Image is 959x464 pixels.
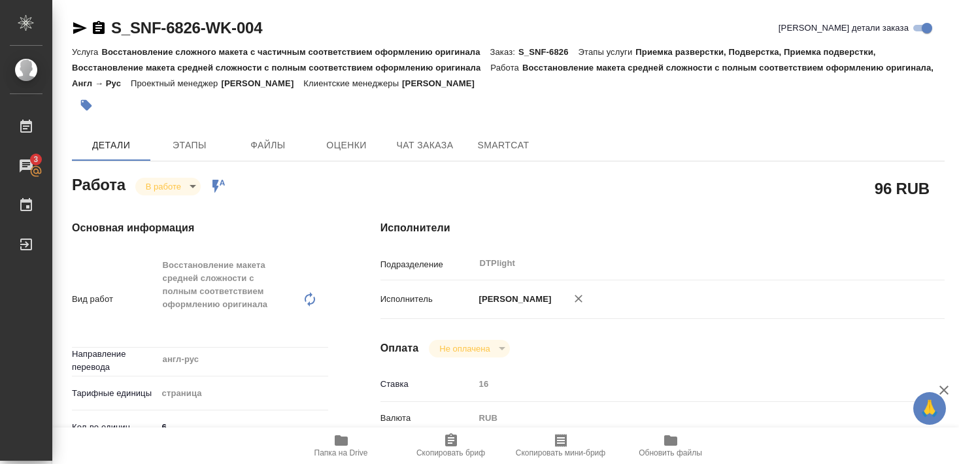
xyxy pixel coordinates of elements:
span: Детали [80,137,143,154]
p: Клиентские менеджеры [303,78,402,88]
p: S_SNF-6826 [518,47,579,57]
button: Добавить тэг [72,91,101,120]
button: Скопировать ссылку для ЯМессенджера [72,20,88,36]
span: 🙏 [918,395,941,422]
div: RUB [475,407,898,429]
span: Папка на Drive [314,448,368,457]
p: Ставка [380,378,475,391]
a: 3 [3,150,49,182]
h2: 96 RUB [875,177,930,199]
p: Услуга [72,47,101,57]
p: [PERSON_NAME] [475,293,552,306]
p: Кол-во единиц [72,421,158,434]
div: В работе [135,178,201,195]
input: ✎ Введи что-нибудь [158,418,328,437]
button: Не оплачена [435,343,494,354]
p: Тарифные единицы [72,387,158,400]
p: Вид работ [72,293,158,306]
button: Папка на Drive [286,427,396,464]
p: Направление перевода [72,348,158,374]
span: SmartCat [472,137,535,154]
span: 3 [25,153,46,166]
p: Проектный менеджер [131,78,221,88]
a: S_SNF-6826-WK-004 [111,19,262,37]
div: страница [158,382,328,405]
span: Чат заказа [394,137,456,154]
div: В работе [429,340,509,357]
span: Скопировать бриф [416,448,485,457]
span: Обновить файлы [639,448,702,457]
p: Подразделение [380,258,475,271]
h4: Основная информация [72,220,328,236]
button: Скопировать мини-бриф [506,427,616,464]
span: Скопировать мини-бриф [516,448,605,457]
button: Удалить исполнителя [564,284,593,313]
button: Скопировать ссылку [91,20,107,36]
p: Работа [490,63,522,73]
h4: Оплата [380,340,419,356]
button: Обновить файлы [616,427,726,464]
button: 🙏 [913,392,946,425]
input: Пустое поле [475,374,898,393]
p: Этапы услуги [579,47,636,57]
p: [PERSON_NAME] [221,78,303,88]
span: Файлы [237,137,299,154]
p: Валюта [380,412,475,425]
h4: Исполнители [380,220,945,236]
p: [PERSON_NAME] [402,78,484,88]
button: В работе [142,181,185,192]
span: Этапы [158,137,221,154]
h2: Работа [72,172,126,195]
p: Заказ: [490,47,518,57]
span: Оценки [315,137,378,154]
span: [PERSON_NAME] детали заказа [779,22,909,35]
button: Скопировать бриф [396,427,506,464]
p: Восстановление сложного макета с частичным соответствием оформлению оригинала [101,47,490,57]
p: Исполнитель [380,293,475,306]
